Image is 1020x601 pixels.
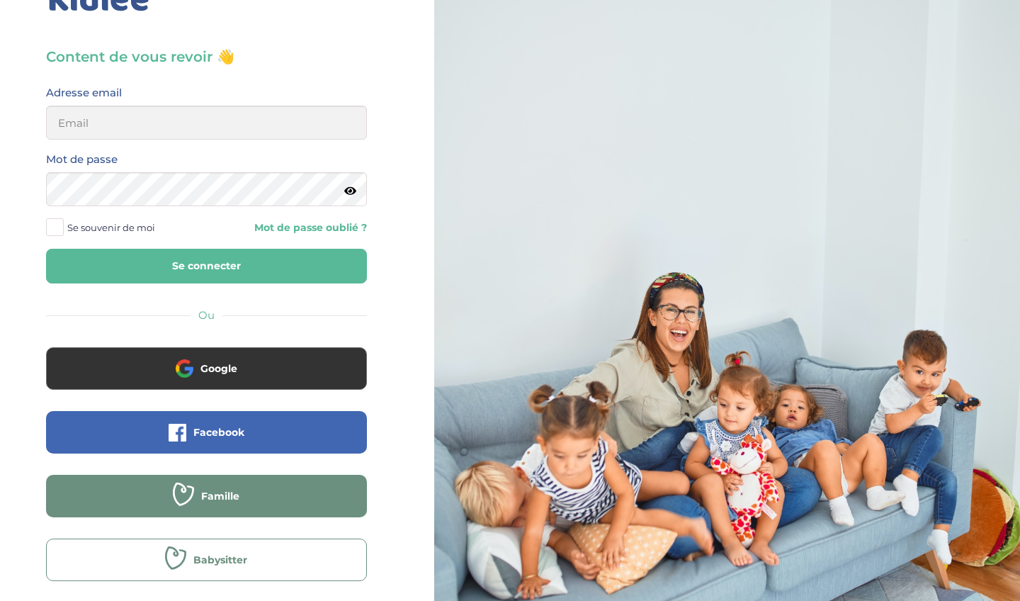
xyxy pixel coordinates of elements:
[46,371,367,385] a: Google
[193,425,244,439] span: Facebook
[67,218,155,237] span: Se souvenir de moi
[198,308,215,322] span: Ou
[46,435,367,449] a: Facebook
[46,47,367,67] h3: Content de vous revoir 👋
[217,221,366,235] a: Mot de passe oublié ?
[46,475,367,517] button: Famille
[46,347,367,390] button: Google
[46,84,122,102] label: Adresse email
[46,499,367,512] a: Famille
[200,361,237,376] span: Google
[169,424,186,442] img: facebook.png
[46,411,367,454] button: Facebook
[193,553,247,567] span: Babysitter
[176,359,193,377] img: google.png
[46,249,367,283] button: Se connecter
[46,106,367,140] input: Email
[46,150,118,169] label: Mot de passe
[201,489,239,503] span: Famille
[46,539,367,581] button: Babysitter
[46,563,367,576] a: Babysitter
